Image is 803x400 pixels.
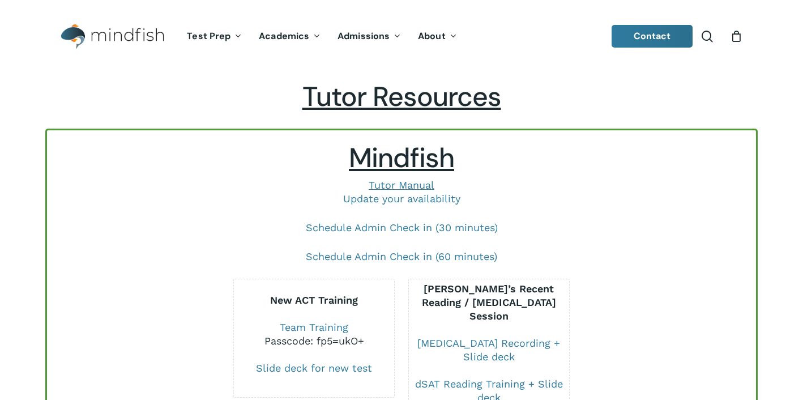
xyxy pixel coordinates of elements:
span: Test Prep [187,30,230,42]
b: [PERSON_NAME]’s Recent Reading / [MEDICAL_DATA] Session [422,283,556,322]
a: Schedule Admin Check in (30 minutes) [306,222,498,233]
header: Main Menu [45,15,758,58]
a: Team Training [280,321,348,333]
div: Passcode: fp5=ukO+ [234,334,394,348]
span: Contact [634,30,671,42]
a: Cart [730,30,742,42]
b: New ACT Training [270,294,358,306]
a: About [409,32,465,41]
span: About [418,30,446,42]
a: Test Prep [178,32,250,41]
a: Admissions [329,32,409,41]
nav: Main Menu [178,15,465,58]
a: Tutor Manual [369,179,434,191]
span: Mindfish [349,140,454,176]
span: Admissions [338,30,390,42]
span: Academics [259,30,309,42]
a: Academics [250,32,329,41]
a: Contact [612,25,693,48]
a: [MEDICAL_DATA] Recording + Slide deck [417,337,560,363]
a: Schedule Admin Check in (60 minutes) [306,250,497,262]
span: Tutor Resources [302,79,501,114]
a: Slide deck for new test [256,362,372,374]
a: Update your availability [343,193,460,205]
